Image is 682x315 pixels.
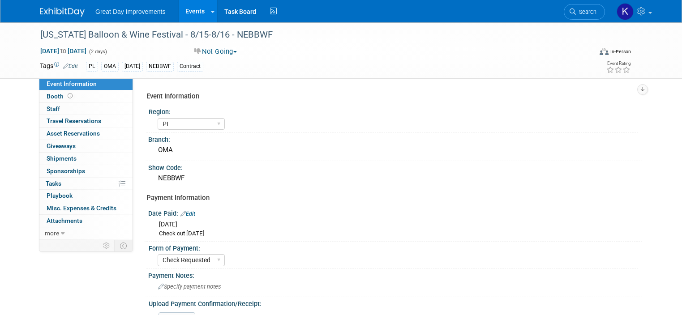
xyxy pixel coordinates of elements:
[47,167,85,175] span: Sponsorships
[148,207,642,218] div: Date Paid:
[115,240,133,251] td: Toggle Event Tabs
[47,192,73,199] span: Playbook
[40,61,78,72] td: Tags
[63,63,78,69] a: Edit
[39,103,133,115] a: Staff
[45,230,59,237] span: more
[39,227,133,239] a: more
[39,128,133,140] a: Asset Reservations
[101,62,119,71] div: OMA
[39,90,133,102] a: Booth
[576,9,596,15] span: Search
[149,242,638,253] div: Form of Payment:
[39,165,133,177] a: Sponsorships
[39,190,133,202] a: Playbook
[39,78,133,90] a: Event Information
[37,27,581,43] div: [US_STATE] Balloon & Wine Festival - 8/15-8/16 - NEBBWF
[564,4,605,20] a: Search
[47,93,74,100] span: Booth
[39,115,133,127] a: Travel Reservations
[47,117,101,124] span: Travel Reservations
[146,62,174,71] div: NEBBWF
[95,8,165,15] span: Great Day Improvements
[99,240,115,251] td: Personalize Event Tab Strip
[47,142,76,149] span: Giveaways
[66,93,74,99] span: Booth not reserved yet
[47,217,82,224] span: Attachments
[159,221,177,228] span: [DATE]
[40,47,87,55] span: [DATE] [DATE]
[155,143,635,157] div: OMA
[47,105,60,112] span: Staff
[47,130,100,137] span: Asset Reservations
[39,140,133,152] a: Giveaways
[46,180,61,187] span: Tasks
[148,269,642,280] div: Payment Notes:
[47,204,116,212] span: Misc. Expenses & Credits
[544,47,631,60] div: Event Format
[39,153,133,165] a: Shipments
[155,171,635,185] div: NEBBWF
[148,161,642,172] div: Show Code:
[88,49,107,55] span: (2 days)
[146,92,635,101] div: Event Information
[39,178,133,190] a: Tasks
[191,47,240,56] button: Not Going
[39,202,133,214] a: Misc. Expenses & Credits
[149,105,638,116] div: Region:
[180,211,195,217] a: Edit
[600,48,609,55] img: Format-Inperson.png
[177,62,203,71] div: Contract
[158,283,221,290] span: Specify payment notes
[146,193,635,203] div: Payment Information
[47,80,97,87] span: Event Information
[39,215,133,227] a: Attachments
[159,230,635,238] div: Check cut [DATE]
[40,8,85,17] img: ExhibitDay
[606,61,631,66] div: Event Rating
[148,133,642,144] div: Branch:
[59,47,68,55] span: to
[617,3,634,20] img: Kurenia Barnes
[610,48,631,55] div: In-Person
[149,297,638,308] div: Upload Payment Confirmation/Receipt:
[122,62,143,71] div: [DATE]
[86,62,98,71] div: PL
[47,155,77,162] span: Shipments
